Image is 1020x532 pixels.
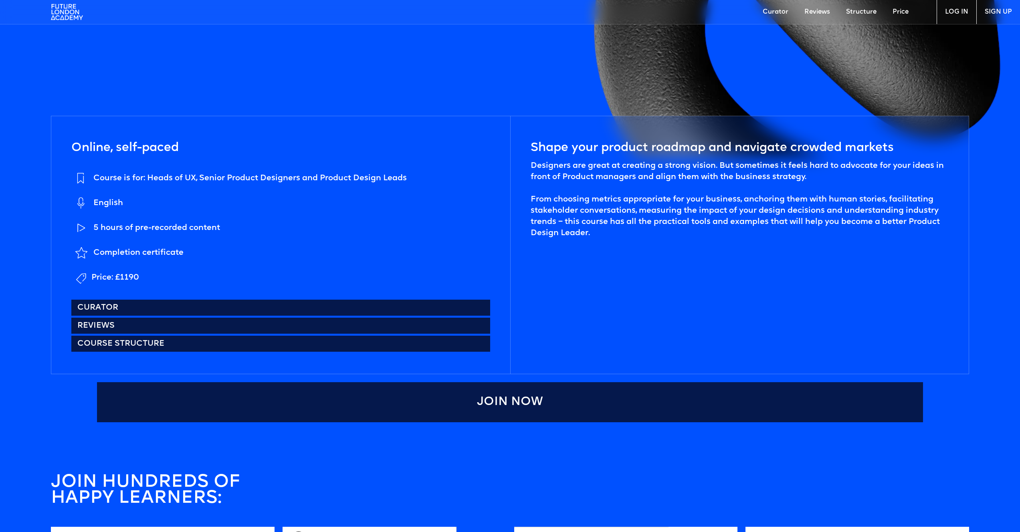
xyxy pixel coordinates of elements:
h5: Online, self-paced [71,140,179,156]
a: Curator [71,300,490,316]
div: 5 hours of pre-recorded content [93,222,220,234]
a: Reviews [71,318,490,334]
a: Join Now [97,382,923,422]
h5: Shape your product roadmap and navigate crowded markets [531,140,894,156]
h4: join HUNDREDS OF HAPPY LEARNERS: [51,474,283,507]
div: English [93,197,123,209]
div: Course is for: Heads of UX, Senior Product Designers and Product Design Leads [93,173,407,184]
div: Price: £1190 [91,272,139,283]
a: Course structure [71,336,490,352]
div: Completion certificate [93,247,184,258]
div: Designers are great at creating a strong vision. But sometimes it feels hard to advocate for your... [531,160,949,239]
